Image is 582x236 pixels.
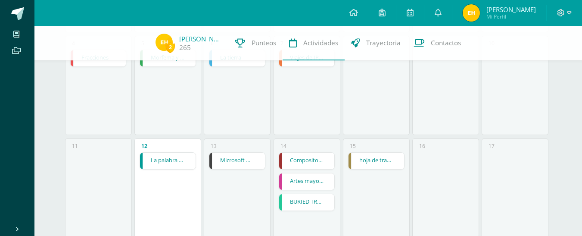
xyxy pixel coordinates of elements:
[283,26,345,60] a: Actividades
[349,153,404,169] a: hoja de trabajo 1
[179,43,191,52] a: 265
[140,152,196,170] div: La palabra de Dios es luz | Tarea
[141,142,147,150] div: 12
[279,173,335,190] div: Artes mayores | Tarea
[279,194,335,211] a: BURIED TREASURES
[280,142,286,150] div: 14
[211,142,217,150] div: 13
[350,142,356,150] div: 15
[419,142,425,150] div: 16
[463,4,480,22] img: c133d6713a919d39691093d8d7729d45.png
[431,38,461,47] span: Contactos
[279,173,335,190] a: Artes mayores
[407,26,467,60] a: Contactos
[209,153,265,169] a: Microsoft Word menú Numeración y viñetas
[252,38,276,47] span: Punteos
[303,38,338,47] span: Actividades
[229,26,283,60] a: Punteos
[72,142,78,150] div: 11
[209,152,265,170] div: Microsoft Word menú Numeración y viñetas | Tarea
[279,194,335,211] div: BURIED TREASURES | Tarea
[179,35,222,43] a: [PERSON_NAME]
[156,34,173,51] img: c133d6713a919d39691093d8d7729d45.png
[140,153,196,169] a: La palabra de [DEMOGRAPHIC_DATA] es luz
[486,5,536,14] span: [PERSON_NAME]
[279,153,335,169] a: Compositor musical
[366,38,401,47] span: Trayectoria
[165,42,175,53] span: 2
[279,152,335,170] div: Compositor musical | Tarea
[348,152,405,170] div: hoja de trabajo 1 | Tarea
[345,26,407,60] a: Trayectoria
[489,142,495,150] div: 17
[486,13,536,20] span: Mi Perfil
